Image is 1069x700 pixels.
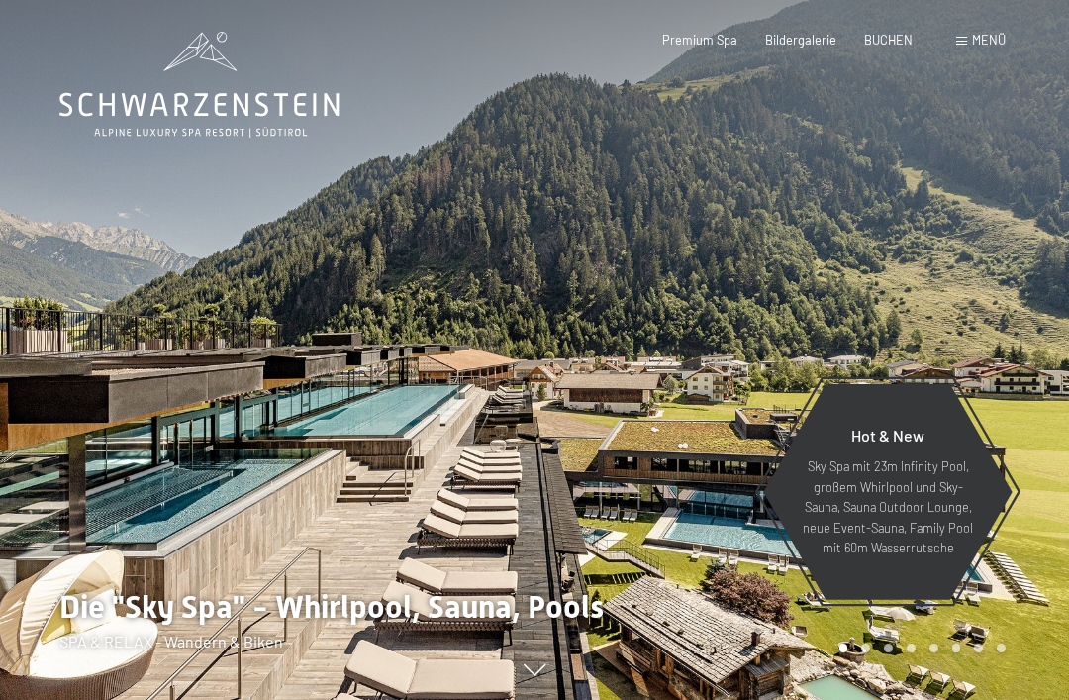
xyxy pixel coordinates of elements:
[861,644,870,652] div: Carousel Page 2
[864,32,913,48] a: BUCHEN
[884,644,893,652] div: Carousel Page 3
[997,644,1006,652] div: Carousel Page 8
[802,456,974,557] p: Sky Spa mit 23m Infinity Pool, großem Whirlpool und Sky-Sauna, Sauna Outdoor Lounge, neue Event-S...
[972,32,1006,48] span: Menü
[839,644,848,652] div: Carousel Page 1 (Current Slide)
[832,644,1006,652] div: Carousel Pagination
[762,383,1014,601] a: Hot & New Sky Spa mit 23m Infinity Pool, großem Whirlpool und Sky-Sauna, Sauna Outdoor Lounge, ne...
[851,426,924,445] span: Hot & New
[907,644,916,652] div: Carousel Page 4
[662,32,737,48] a: Premium Spa
[974,644,983,652] div: Carousel Page 7
[929,644,938,652] div: Carousel Page 5
[765,32,836,48] a: Bildergalerie
[952,644,961,652] div: Carousel Page 6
